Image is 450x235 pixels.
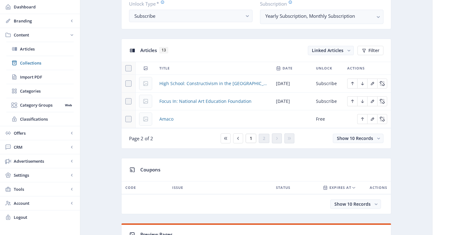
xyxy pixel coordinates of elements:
[14,4,75,10] span: Dashboard
[20,60,74,66] span: Collections
[330,199,381,209] button: Show 10 Records
[121,39,391,149] app-collection-view: Articles
[159,47,168,53] span: 13
[316,65,332,72] span: Unlock
[312,75,343,93] td: Subscribe
[140,47,157,53] span: Articles
[14,158,69,164] span: Advertisements
[159,115,173,123] a: Amaco
[377,98,387,104] a: Edit page
[312,110,343,128] td: Free
[263,136,265,141] span: 2
[159,80,268,87] a: High School: Constructivism in the [GEOGRAPHIC_DATA]
[125,184,136,191] span: CODE
[272,75,312,93] td: [DATE]
[172,184,183,191] span: ISSUE
[6,56,74,70] a: Collections
[347,80,357,86] a: Edit page
[6,42,74,56] a: Articles
[6,84,74,98] a: Categories
[337,135,373,141] span: Show 10 Records
[308,46,354,55] button: Linked Articles
[347,65,365,72] span: Actions
[333,134,383,143] button: Show 10 Records
[265,12,373,20] nb-select-label: Yearly Subscription, Monthly Subscription
[129,135,153,141] span: Page 2 of 2
[20,88,74,94] span: Categories
[14,130,69,136] span: Offers
[129,0,247,7] label: Unlock Type
[377,116,387,122] a: Edit page
[63,102,74,108] nb-badge: Web
[14,186,69,192] span: Tools
[259,134,269,143] button: 2
[20,102,63,108] span: Category Groups
[357,46,383,55] button: Filter
[357,80,367,86] a: Edit page
[140,166,160,173] span: Coupons
[282,65,292,72] span: Date
[14,172,69,178] span: Settings
[159,98,252,105] a: Focus In: National Art Education Foundation
[6,70,74,84] a: Import PDF
[334,201,371,207] span: Show 10 Records
[368,48,379,53] span: Filter
[14,32,69,38] span: Content
[246,134,256,143] button: 1
[312,47,343,53] span: Linked Articles
[121,158,391,214] app-collection-view: Coupons
[14,200,69,206] span: Account
[14,214,75,220] span: Logout
[367,98,377,104] a: Edit page
[367,116,377,122] a: Edit page
[159,65,170,72] span: Title
[6,112,74,126] a: Classifications
[14,144,69,150] span: CRM
[329,184,351,191] span: EXPIRES AT
[367,80,377,86] a: Edit page
[14,18,69,24] span: Branding
[260,10,383,24] button: Yearly Subscription, Monthly Subscription
[20,46,74,52] span: Articles
[260,0,378,7] label: Subscription
[20,74,74,80] span: Import PDF
[370,184,387,191] span: Actions
[272,93,312,110] td: [DATE]
[276,184,290,191] span: STATUS
[134,12,242,20] div: Subscribe
[357,98,367,104] a: Edit page
[357,116,367,122] a: Edit page
[377,80,387,86] a: Edit page
[6,98,74,112] a: Category GroupsWeb
[20,116,74,122] span: Classifications
[312,93,343,110] td: Subscribe
[129,10,252,22] button: Subscribe
[250,136,252,141] span: 1
[347,98,357,104] a: Edit page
